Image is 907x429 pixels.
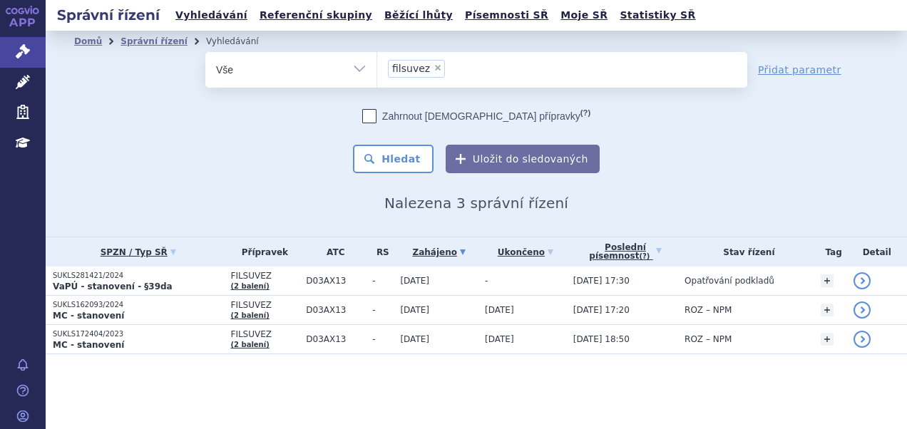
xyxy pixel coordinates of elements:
a: detail [854,272,871,289]
a: SPZN / Typ SŘ [53,242,223,262]
span: [DATE] 18:50 [573,334,630,344]
a: Statistiky SŘ [615,6,700,25]
button: Uložit do sledovaných [446,145,600,173]
h2: Správní řízení [46,5,171,25]
span: [DATE] [400,334,429,344]
a: Moje SŘ [556,6,612,25]
span: Opatřování podkladů [685,276,774,286]
a: + [821,274,834,287]
abbr: (?) [639,252,650,261]
span: - [372,276,393,286]
th: Stav řízení [677,237,814,267]
label: Zahrnout [DEMOGRAPHIC_DATA] přípravky [362,109,590,123]
a: Běžící lhůty [380,6,457,25]
strong: MC - stanovení [53,311,124,321]
a: Vyhledávání [171,6,252,25]
a: (2 balení) [230,282,269,290]
a: detail [854,301,871,319]
th: Přípravek [223,237,299,267]
abbr: (?) [580,108,590,118]
span: × [434,63,442,72]
a: Přidat parametr [758,63,841,77]
span: D03AX13 [306,276,365,286]
a: (2 balení) [230,311,269,319]
span: - [372,334,393,344]
span: - [372,305,393,315]
a: Referenční skupiny [255,6,376,25]
p: SUKLS281421/2024 [53,271,223,281]
a: + [821,333,834,346]
a: Písemnosti SŘ [461,6,553,25]
span: FILSUVEZ [230,300,299,310]
a: Poslednípísemnost(?) [573,237,677,267]
p: SUKLS162093/2024 [53,300,223,310]
span: D03AX13 [306,305,365,315]
th: Detail [846,237,907,267]
span: [DATE] 17:30 [573,276,630,286]
span: [DATE] [400,305,429,315]
span: ROZ – NPM [685,305,732,315]
li: Vyhledávání [206,31,277,52]
span: FILSUVEZ [230,329,299,339]
span: [DATE] [400,276,429,286]
button: Hledat [353,145,434,173]
span: ROZ – NPM [685,334,732,344]
span: FILSUVEZ [230,271,299,281]
span: filsuvez [392,63,430,73]
p: SUKLS172404/2023 [53,329,223,339]
input: filsuvez [449,59,457,77]
span: Nalezena 3 správní řízení [384,195,568,212]
a: Zahájeno [400,242,478,262]
span: [DATE] 17:20 [573,305,630,315]
span: [DATE] [485,305,514,315]
th: Tag [814,237,847,267]
a: detail [854,331,871,348]
a: Domů [74,36,102,46]
th: ATC [299,237,365,267]
th: RS [365,237,393,267]
strong: VaPÚ - stanovení - §39da [53,281,173,291]
a: + [821,304,834,316]
span: [DATE] [485,334,514,344]
a: (2 balení) [230,341,269,348]
a: Správní řízení [121,36,188,46]
span: - [485,276,488,286]
a: Ukončeno [485,242,566,262]
strong: MC - stanovení [53,340,124,350]
span: D03AX13 [306,334,365,344]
